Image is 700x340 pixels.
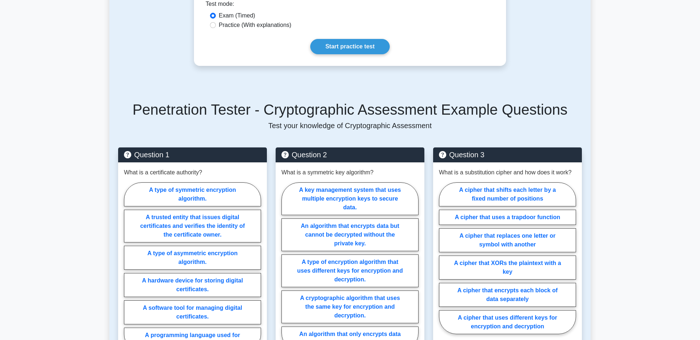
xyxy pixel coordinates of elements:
[281,168,374,177] p: What is a symmetric key algorithm?
[219,21,291,29] label: Practice (With explanations)
[439,182,576,206] label: A cipher that shifts each letter by a fixed number of positions
[439,150,576,159] h5: Question 3
[124,300,261,324] label: A software tool for managing digital certificates.
[439,283,576,307] label: A cipher that encrypts each block of data separately
[439,228,576,252] label: A cipher that replaces one letter or symbol with another
[124,210,261,242] label: A trusted entity that issues digital certificates and verifies the identity of the certificate ow...
[124,182,261,206] label: A type of symmetric encryption algorithm.
[124,273,261,297] label: A hardware device for storing digital certificates.
[281,290,419,323] label: A cryptographic algorithm that uses the same key for encryption and decryption.
[281,218,419,251] label: An algorithm that encrypts data but cannot be decrypted without the private key.
[310,39,389,54] a: Start practice test
[281,182,419,215] label: A key management system that uses multiple encryption keys to secure data.
[439,310,576,334] label: A cipher that uses different keys for encryption and decryption
[124,150,261,159] h5: Question 1
[124,168,202,177] p: What is a certificate authority?
[118,101,582,118] h5: Penetration Tester - Cryptographic Assessment Example Questions
[439,210,576,225] label: A cipher that uses a trapdoor function
[439,168,572,177] p: What is a substitution cipher and how does it work?
[118,121,582,130] p: Test your knowledge of Cryptographic Assessment
[281,254,419,287] label: A type of encryption algorithm that uses different keys for encryption and decryption.
[124,246,261,270] label: A type of asymmetric encryption algorithm.
[439,256,576,280] label: A cipher that XORs the plaintext with a key
[281,150,419,159] h5: Question 2
[219,11,255,20] label: Exam (Timed)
